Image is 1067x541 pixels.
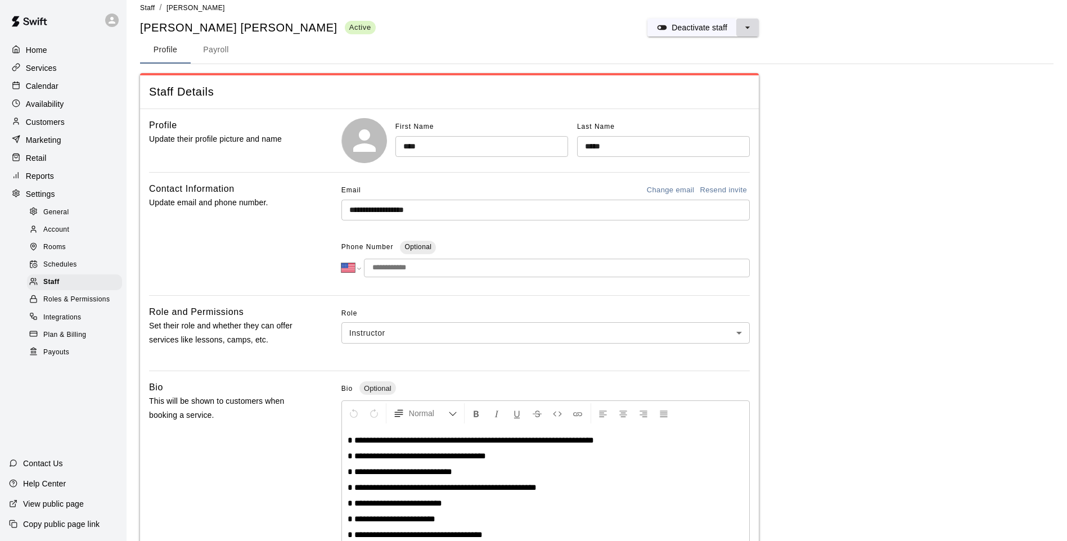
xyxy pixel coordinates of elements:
[27,345,122,360] div: Payouts
[359,384,395,393] span: Optional
[27,274,122,290] div: Staff
[644,182,697,199] button: Change email
[614,403,633,423] button: Center Align
[9,42,118,58] a: Home
[140,3,155,12] a: Staff
[140,2,1054,14] nav: breadcrumb
[149,84,750,100] span: Staff Details
[43,294,110,305] span: Roles & Permissions
[9,114,118,130] a: Customers
[647,19,736,37] button: Deactivate staff
[149,132,305,146] p: Update their profile picture and name
[43,242,66,253] span: Rooms
[43,277,60,288] span: Staff
[27,256,127,274] a: Schedules
[467,403,486,423] button: Format Bold
[27,327,122,343] div: Plan & Billing
[27,239,127,256] a: Rooms
[647,19,759,37] div: split button
[43,207,69,218] span: General
[697,182,750,199] button: Resend invite
[140,4,155,12] span: Staff
[9,168,118,184] a: Reports
[528,403,547,423] button: Format Strikethrough
[27,326,127,344] a: Plan & Billing
[149,394,305,422] p: This will be shown to customers when booking a service.
[149,182,235,196] h6: Contact Information
[487,403,506,423] button: Format Italics
[341,322,750,343] div: Instructor
[26,44,47,56] p: Home
[26,188,55,200] p: Settings
[43,224,69,236] span: Account
[26,62,57,74] p: Services
[23,458,63,469] p: Contact Us
[27,344,127,361] a: Payouts
[9,150,118,166] a: Retail
[9,60,118,76] a: Services
[149,380,163,395] h6: Bio
[27,240,122,255] div: Rooms
[395,123,434,130] span: First Name
[568,403,587,423] button: Insert Link
[149,118,177,133] h6: Profile
[26,170,54,182] p: Reports
[593,403,613,423] button: Left Align
[341,385,353,393] span: Bio
[548,403,567,423] button: Insert Code
[27,274,127,291] a: Staff
[672,22,727,33] p: Deactivate staff
[634,403,653,423] button: Right Align
[341,182,361,200] span: Email
[140,37,1054,64] div: staff form tabs
[27,292,122,308] div: Roles & Permissions
[9,96,118,112] a: Availability
[389,403,462,423] button: Formatting Options
[27,309,127,326] a: Integrations
[654,403,673,423] button: Justify Align
[26,80,58,92] p: Calendar
[26,116,65,128] p: Customers
[140,20,376,35] div: [PERSON_NAME] [PERSON_NAME]
[404,243,431,251] span: Optional
[149,196,305,210] p: Update email and phone number.
[166,4,225,12] span: [PERSON_NAME]
[27,205,122,220] div: General
[507,403,526,423] button: Format Underline
[344,403,363,423] button: Undo
[27,291,127,309] a: Roles & Permissions
[27,257,122,273] div: Schedules
[26,134,61,146] p: Marketing
[23,478,66,489] p: Help Center
[43,259,77,270] span: Schedules
[149,305,244,319] h6: Role and Permissions
[409,408,448,419] span: Normal
[27,204,127,221] a: General
[43,312,82,323] span: Integrations
[341,305,750,323] span: Role
[364,403,384,423] button: Redo
[27,310,122,326] div: Integrations
[43,347,69,358] span: Payouts
[341,238,394,256] span: Phone Number
[149,319,305,347] p: Set their role and whether they can offer services like lessons, camps, etc.
[140,37,191,64] button: Profile
[43,330,86,341] span: Plan & Billing
[9,78,118,94] a: Calendar
[9,132,118,148] a: Marketing
[27,222,122,238] div: Account
[23,519,100,530] p: Copy public page link
[159,2,161,13] li: /
[23,498,84,510] p: View public page
[191,37,241,64] button: Payroll
[9,186,118,202] a: Settings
